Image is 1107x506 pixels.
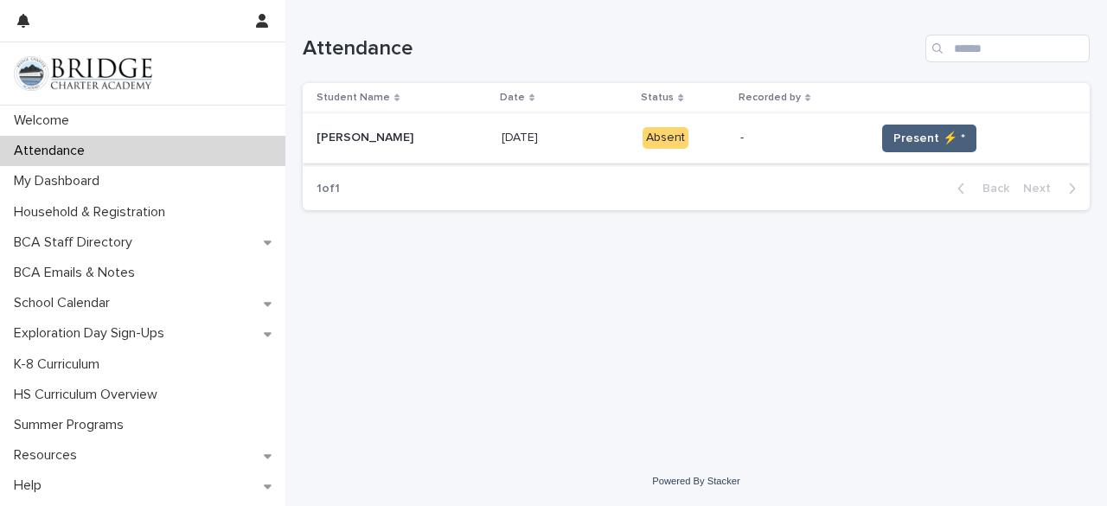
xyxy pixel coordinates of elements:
span: Next [1023,183,1061,195]
p: Help [7,477,55,494]
p: School Calendar [7,295,124,311]
p: Date [500,88,525,107]
p: 1 of 1 [303,168,354,210]
p: Status [641,88,674,107]
h1: Attendance [303,36,918,61]
p: BCA Staff Directory [7,234,146,251]
p: K-8 Curriculum [7,356,113,373]
p: Exploration Day Sign-Ups [7,325,178,342]
p: Household & Registration [7,204,179,221]
span: Present ⚡ * [893,130,965,147]
p: Resources [7,447,91,464]
a: Powered By Stacker [652,476,739,486]
p: Welcome [7,112,83,129]
button: Next [1016,181,1090,196]
img: V1C1m3IdTEidaUdm9Hs0 [14,56,152,91]
p: Attendance [7,143,99,159]
p: [DATE] [502,127,541,145]
span: Back [972,183,1009,195]
button: Back [944,181,1016,196]
tr: [PERSON_NAME][PERSON_NAME] [DATE][DATE] Absent-Present ⚡ * [303,113,1090,163]
input: Search [925,35,1090,62]
p: - [740,131,861,145]
button: Present ⚡ * [882,125,976,152]
p: My Dashboard [7,173,113,189]
p: Recorded by [739,88,801,107]
p: Summer Programs [7,417,138,433]
div: Absent [643,127,688,149]
p: Student Name [317,88,390,107]
p: BCA Emails & Notes [7,265,149,281]
p: HS Curriculum Overview [7,387,171,403]
p: [PERSON_NAME] [317,127,417,145]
